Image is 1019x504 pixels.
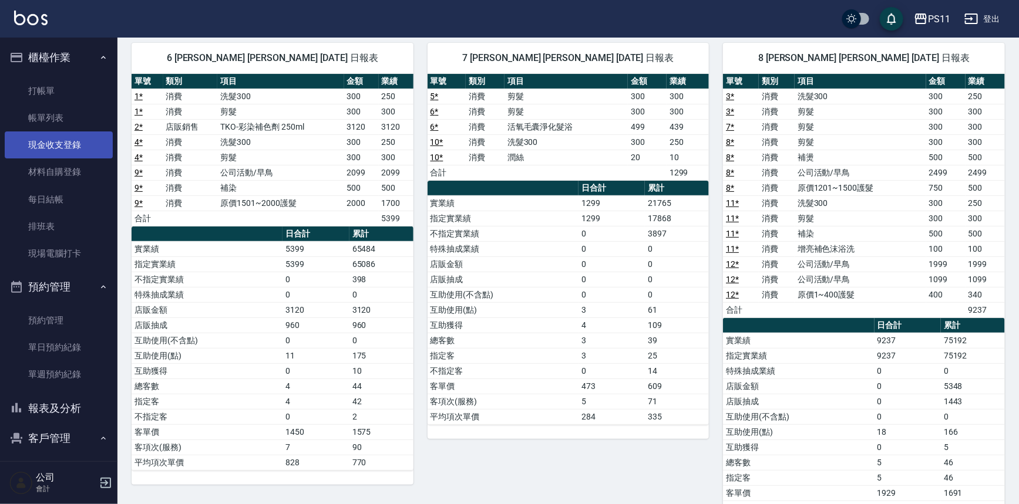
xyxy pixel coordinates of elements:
td: 洗髮300 [217,134,344,150]
td: 消費 [759,119,795,134]
td: 300 [966,211,1005,226]
td: 5 [941,439,1005,455]
td: 1691 [941,485,1005,500]
h5: 公司 [36,472,96,483]
a: 材料自購登錄 [5,158,113,185]
td: 消費 [759,195,795,211]
td: 4 [283,394,349,409]
th: 日合計 [875,318,941,333]
td: 消費 [163,89,218,104]
th: 日合計 [283,226,349,242]
td: 300 [628,104,667,119]
td: 4 [283,378,349,394]
td: 300 [966,119,1005,134]
span: 8 [PERSON_NAME] [PERSON_NAME] [DATE] 日報表 [737,52,991,64]
td: 39 [645,333,709,348]
td: 合計 [132,211,163,226]
a: 帳單列表 [5,104,113,131]
td: 0 [283,333,349,348]
td: 消費 [759,150,795,165]
td: 4 [579,317,645,333]
td: 0 [875,439,941,455]
td: 消費 [759,165,795,180]
td: 總客數 [428,333,579,348]
td: 公司活動/早鳥 [795,256,926,272]
td: 300 [344,89,379,104]
td: 1299 [667,165,709,180]
td: 1299 [579,195,645,211]
td: 500 [926,226,966,241]
td: 店販抽成 [428,272,579,287]
a: 現金收支登錄 [5,131,113,158]
td: 500 [966,226,1005,241]
th: 累計 [941,318,1005,333]
td: 250 [379,89,413,104]
td: 潤絲 [505,150,628,165]
td: 10 [349,363,413,378]
td: 客項次(服務) [428,394,579,409]
td: 消費 [759,256,795,272]
td: 17868 [645,211,709,226]
td: 500 [926,150,966,165]
table: a dense table [132,226,413,471]
td: 44 [349,378,413,394]
td: 300 [966,134,1005,150]
td: 3897 [645,226,709,241]
th: 類別 [466,74,505,89]
td: 剪髮 [795,134,926,150]
th: 累計 [645,181,709,196]
td: 0 [579,256,645,272]
button: 預約管理 [5,272,113,302]
td: 300 [379,104,413,119]
td: 25 [645,348,709,363]
td: 5 [875,470,941,485]
td: 消費 [163,104,218,119]
td: 828 [283,455,349,470]
td: 互助使用(點) [723,424,874,439]
div: PS11 [928,12,950,26]
img: Logo [14,11,48,25]
td: 指定客 [132,394,283,409]
td: 店販抽成 [132,317,283,333]
td: 0 [579,287,645,302]
td: 補燙 [795,150,926,165]
a: 客戶列表 [5,458,113,485]
td: 300 [926,211,966,226]
td: 65484 [349,241,413,256]
td: 300 [628,134,667,150]
a: 預約管理 [5,307,113,334]
td: 250 [966,195,1005,211]
td: 10 [667,150,709,165]
th: 金額 [344,74,379,89]
td: 1700 [379,195,413,211]
td: 0 [579,226,645,241]
td: 75192 [941,333,1005,348]
td: 400 [926,287,966,302]
td: 5399 [283,241,349,256]
th: 項目 [217,74,344,89]
th: 業績 [379,74,413,89]
td: 5399 [379,211,413,226]
td: 客單價 [132,424,283,439]
td: 0 [941,363,1005,378]
td: 0 [283,363,349,378]
td: 5 [579,394,645,409]
td: 0 [579,363,645,378]
td: 消費 [759,226,795,241]
td: 客單價 [428,378,579,394]
td: 500 [344,180,379,195]
p: 會計 [36,483,96,494]
td: 指定實業績 [132,256,283,272]
button: 報表及分析 [5,393,113,424]
td: 消費 [759,89,795,104]
table: a dense table [723,74,1005,318]
td: 0 [283,409,349,424]
td: 1575 [349,424,413,439]
td: 1299 [579,211,645,226]
td: 剪髮 [795,211,926,226]
a: 單週預約紀錄 [5,361,113,388]
td: 消費 [466,104,505,119]
td: 90 [349,439,413,455]
td: 原價1~400護髮 [795,287,926,302]
td: 109 [645,317,709,333]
